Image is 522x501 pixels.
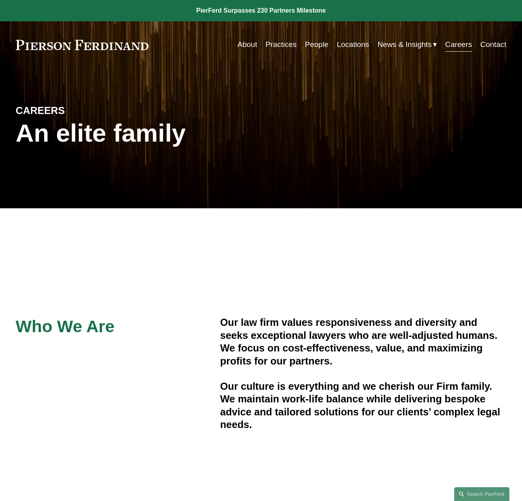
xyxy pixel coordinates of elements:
[266,37,297,52] a: Practices
[220,316,507,367] h4: Our law firm values responsiveness and diversity and seeks exceptional lawyers who are well-adjus...
[454,487,509,501] a: Search this site
[305,37,329,52] a: People
[377,38,431,52] span: News & Insights
[16,104,138,117] h4: CAREERS
[220,380,507,431] h4: Our culture is everything and we cherish our Firm family. We maintain work-life balance while del...
[445,37,472,52] a: Careers
[377,37,437,52] a: folder dropdown
[480,37,506,52] a: Contact
[16,317,115,336] span: Who We Are
[16,119,261,148] h1: An elite family
[238,37,257,52] a: About
[337,37,369,52] a: Locations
